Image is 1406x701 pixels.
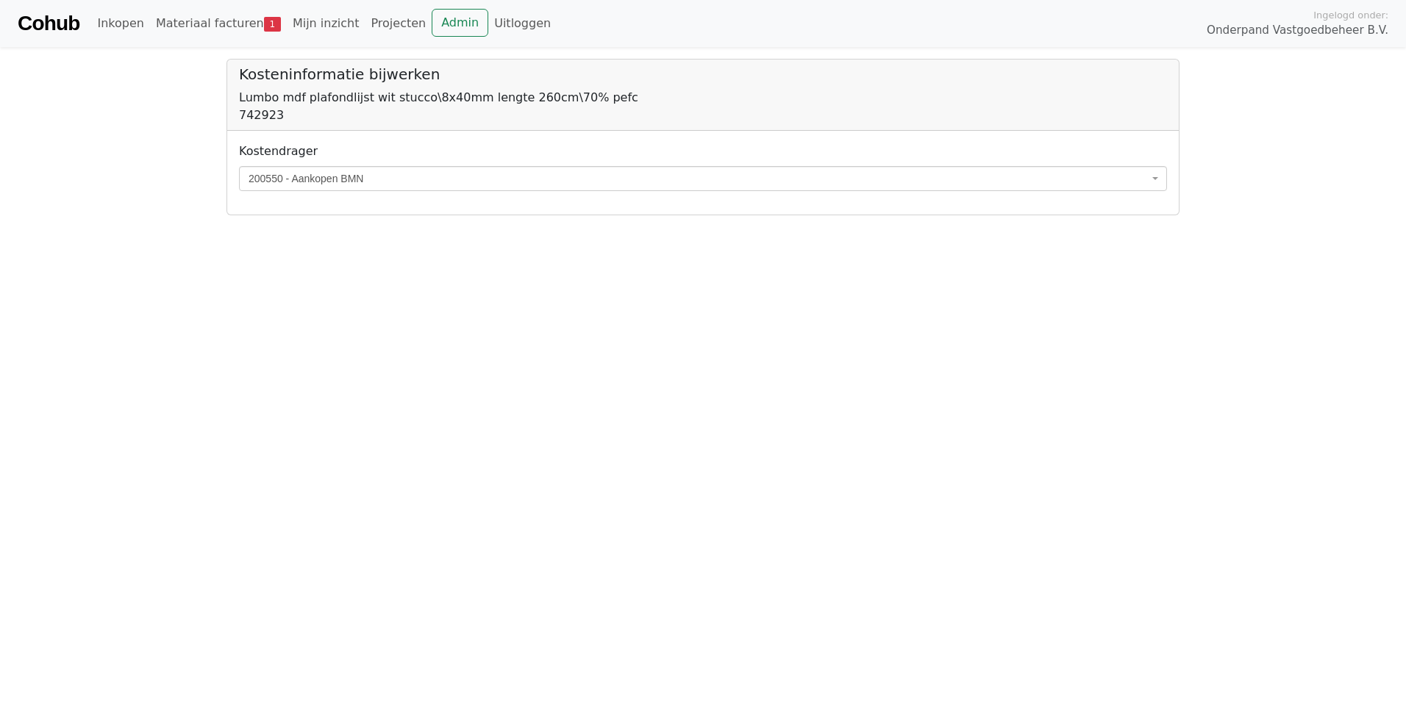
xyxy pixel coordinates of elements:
a: Materiaal facturen1 [150,9,287,38]
span: 1 [264,17,281,32]
a: Cohub [18,6,79,41]
label: Kostendrager [239,143,318,160]
div: Lumbo mdf plafondlijst wit stucco\8x40mm lengte 260cm\70% pefc [239,89,1167,107]
span: Onderpand Vastgoedbeheer B.V. [1207,22,1388,39]
span: Ingelogd onder: [1313,8,1388,22]
a: Admin [432,9,488,37]
span: 200550 - Aankopen BMN [249,171,1149,186]
h5: Kosteninformatie bijwerken [239,65,1167,83]
a: Uitloggen [488,9,557,38]
a: Inkopen [91,9,149,38]
div: 742923 [239,107,1167,124]
a: Mijn inzicht [287,9,365,38]
span: 200550 - Aankopen BMN [239,166,1167,191]
a: Projecten [365,9,432,38]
